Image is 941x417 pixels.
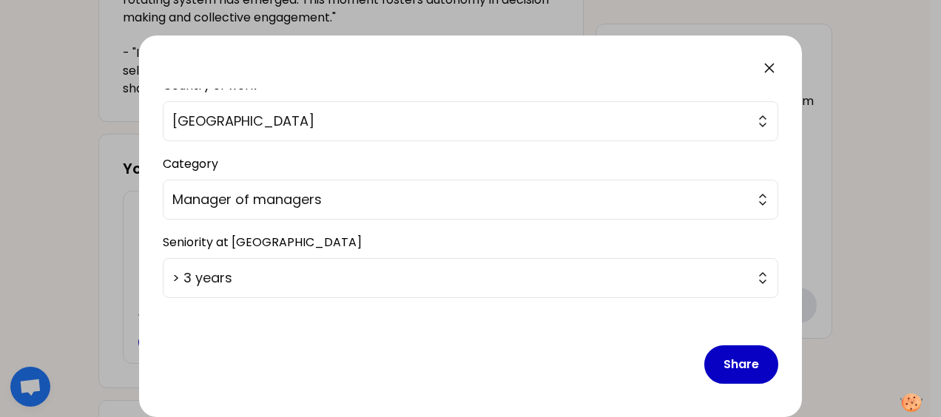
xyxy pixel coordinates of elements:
[172,268,748,288] span: > 3 years
[163,258,778,298] button: > 3 years
[163,234,362,251] label: Seniority at [GEOGRAPHIC_DATA]
[163,101,778,141] button: [GEOGRAPHIC_DATA]
[163,155,218,172] label: Category
[172,189,748,210] span: Manager of managers
[172,111,748,132] span: [GEOGRAPHIC_DATA]
[163,180,778,220] button: Manager of managers
[704,345,778,384] button: Share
